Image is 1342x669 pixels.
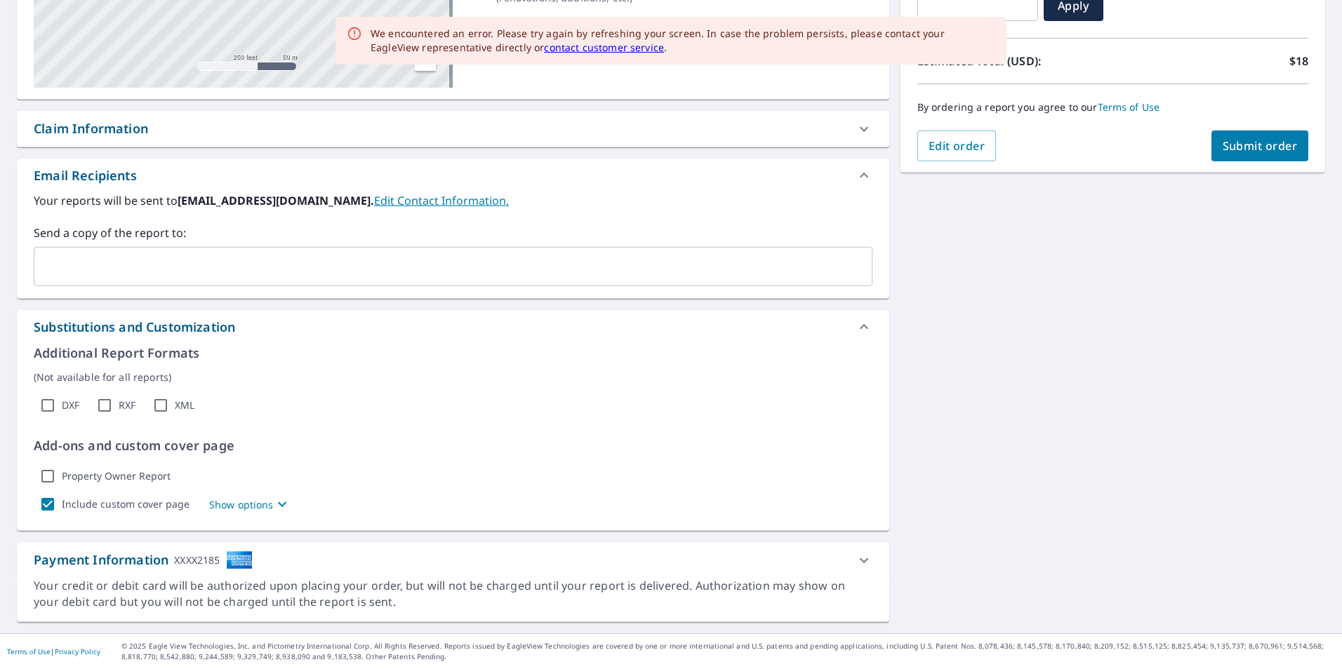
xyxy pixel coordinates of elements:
[929,138,985,154] span: Edit order
[34,166,137,185] div: Email Recipients
[1289,53,1308,69] p: $18
[917,130,997,161] button: Edit order
[7,647,51,656] a: Terms of Use
[371,27,995,55] div: We encountered an error. Please try again by refreshing your screen. In case the problem persists...
[17,158,889,192] div: Email Recipients
[175,399,194,412] label: XML
[34,119,148,138] div: Claim Information
[34,192,872,209] label: Your reports will be sent to
[17,542,889,578] div: Payment InformationXXXX2185cardImage
[34,550,253,569] div: Payment Information
[62,399,79,412] label: DXF
[121,641,1335,662] p: © 2025 Eagle View Technologies, Inc. and Pictometry International Corp. All Rights Reserved. Repo...
[17,111,889,147] div: Claim Information
[34,318,235,337] div: Substitutions and Customization
[17,310,889,344] div: Substitutions and Customization
[1098,100,1160,114] a: Terms of Use
[7,647,100,656] p: |
[209,496,291,513] button: Show options
[178,193,374,208] b: [EMAIL_ADDRESS][DOMAIN_NAME].
[34,578,872,610] div: Your credit or debit card will be authorized upon placing your order, but will not be charged unt...
[209,497,274,512] p: Show options
[34,344,872,363] p: Additional Report Formats
[917,53,1113,69] p: Estimated Total (USD):
[62,498,190,511] label: Include custom cover page
[34,224,872,241] label: Send a copy of the report to:
[1211,130,1309,161] button: Submit order
[55,647,100,656] a: Privacy Policy
[1223,138,1298,154] span: Submit order
[917,101,1308,114] p: By ordering a report you agree to our
[62,470,171,482] label: Property Owner Report
[226,550,253,569] img: cardImage
[34,370,872,384] p: (Not available for all reports)
[119,399,135,412] label: RXF
[34,436,872,455] p: Add-ons and custom cover page
[544,41,664,54] a: contact customer service
[374,193,509,208] a: EditContactInfo
[174,550,220,569] div: XXXX2185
